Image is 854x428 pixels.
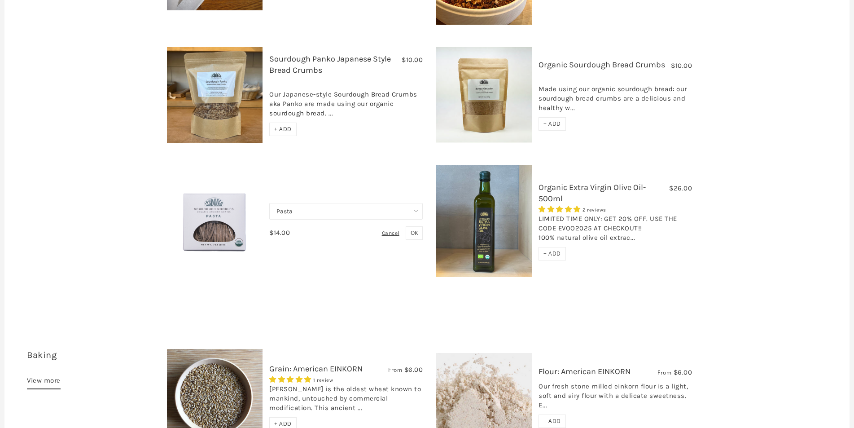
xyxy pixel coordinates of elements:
span: From [657,369,671,376]
div: + ADD [269,123,297,136]
button: OK [406,226,423,240]
span: From [388,366,402,374]
span: $10.00 [671,62,692,70]
span: + ADD [543,417,561,425]
div: Made using our organic sourdough bread: our sourdough bread crumbs are a delicious and healthy w... [539,75,692,117]
div: + ADD [539,247,566,260]
a: Flour: American EINKORN [539,366,631,376]
span: + ADD [543,250,561,257]
a: View more [27,375,61,389]
span: $10.00 [402,56,423,64]
div: LIMITED TIME ONLY: GET 20% OFF. USE THE CODE EVOO2025 AT CHECKOUT!! 100% natural olive oil extrac... [539,214,692,247]
div: Our Japanese-style Sourdough Bread Crumbs aka Panko are made using our organic sourdough bread. ... [269,80,423,123]
div: Our fresh stone milled einkorn flour is a light, soft and airy flour with a delicate sweetness. E... [539,382,692,415]
span: 5.00 stars [269,375,313,384]
div: + ADD [539,117,566,131]
div: [PERSON_NAME] is the oldest wheat known to mankind, untouched by commercial modification. This an... [269,384,423,417]
span: + ADD [274,420,292,428]
img: Organic Ancient Grain Sourdough Noodles [167,173,263,269]
div: $14.00 [269,226,290,239]
span: 2 reviews [582,207,606,213]
a: Organic Extra Virgin Olive Oil-500ml [539,182,646,203]
img: Sourdough Panko Japanese Style Bread Crumbs [167,47,263,143]
span: $26.00 [669,184,692,192]
a: Grain: American EINKORN [269,364,363,374]
a: Sourdough Panko Japanese Style Bread Crumbs [269,54,391,75]
span: OK [411,229,418,237]
div: Cancel [382,227,404,239]
a: Baking [27,350,57,360]
span: $6.00 [404,366,423,374]
span: 5.00 stars [539,205,582,213]
div: + ADD [539,415,566,428]
img: Organic Extra Virgin Olive Oil-500ml [436,165,532,277]
span: + ADD [274,125,292,133]
a: Organic Sourdough Bread Crumbs [539,60,665,70]
span: 1 review [313,377,333,383]
h3: 12 items [27,349,160,375]
span: + ADD [543,120,561,128]
img: Organic Sourdough Bread Crumbs [436,47,532,143]
span: $6.00 [674,368,692,376]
